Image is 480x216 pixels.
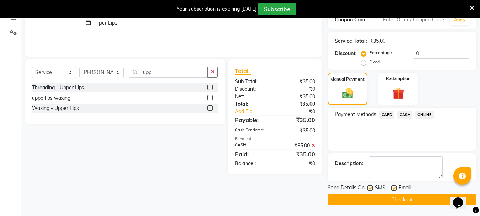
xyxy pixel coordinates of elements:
[32,84,84,91] div: Threading - Upper Lips
[275,160,320,167] div: ₹0
[230,100,275,108] div: Total:
[275,85,320,93] div: ₹0
[230,150,275,158] div: Paid:
[32,94,70,102] div: upperlips waxing
[275,127,320,135] div: ₹35.00
[230,78,275,85] div: Sub Total:
[235,136,315,142] div: Payments
[335,160,363,167] div: Description:
[283,108,321,115] div: ₹0
[335,16,379,23] div: Coupon Code
[450,15,470,25] button: Apply
[379,111,394,119] span: CARD
[275,100,320,108] div: ₹35.00
[328,194,476,205] button: Checkout
[129,67,208,78] input: Search or Scan
[275,150,320,158] div: ₹35.00
[230,93,275,100] div: Net:
[230,85,275,93] div: Discount:
[450,188,473,209] iframe: chat widget
[335,111,376,118] span: Payment Methods
[328,184,365,193] span: Send Details On
[335,50,357,57] div: Discount:
[32,105,79,112] div: Waxing - Upper Lips
[258,3,296,15] button: Subscribe
[230,160,275,167] div: Balance :
[375,184,385,193] span: SMS
[330,76,365,83] label: Manual Payment
[275,93,320,100] div: ₹35.00
[369,49,392,56] label: Percentage
[380,14,447,25] input: Enter Offer / Coupon Code
[230,108,282,115] a: Add Tip
[177,5,257,13] div: Your subscription is expiring [DATE]
[399,184,411,193] span: Email
[275,116,320,124] div: ₹35.00
[370,37,385,45] div: ₹35.00
[230,116,275,124] div: Payable:
[230,127,275,135] div: Cash Tendered:
[339,87,357,100] img: _cash.svg
[335,37,367,45] div: Service Total:
[369,59,380,65] label: Fixed
[386,75,410,82] label: Redemption
[230,142,275,149] div: CASH
[397,111,412,119] span: CASH
[389,86,408,101] img: _gift.svg
[235,67,251,75] span: Total
[275,78,320,85] div: ₹35.00
[415,111,434,119] span: ONLINE
[275,142,320,149] div: ₹35.00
